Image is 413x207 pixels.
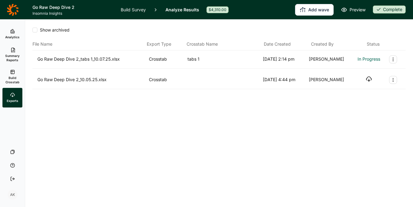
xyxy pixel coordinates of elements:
div: Crosstab [149,55,185,63]
button: Export Actions [389,55,397,63]
a: Preview [341,6,366,13]
span: Build Crosstab [5,76,20,84]
div: Complete [373,6,406,13]
button: Add wave [295,4,334,16]
span: Exports [7,99,18,103]
button: Download file [366,76,372,82]
div: Status [367,40,380,48]
div: Go Raw Deep Dive 2_10.05.25.xlsx [37,76,146,84]
span: Analytics [5,35,20,39]
div: [DATE] 4:44 pm [263,76,306,84]
h1: Go Raw Deep Dive 2 [32,4,113,11]
div: AK [8,190,17,200]
div: Created By [311,40,356,48]
span: In Progress [358,55,380,63]
div: Go Raw Deep Dive 2_tabs 1_10.07.25.xlsx [37,55,146,63]
div: Date Created [264,40,309,48]
div: Crosstab Name [187,40,261,48]
div: Export Type [147,40,184,48]
div: Crosstab [149,76,185,84]
span: Preview [350,6,366,13]
div: File Name [32,40,144,48]
button: Export Actions [389,76,397,84]
div: $4,310.00 [206,6,229,13]
span: Insomnia Insights [32,11,113,16]
a: Summary Reports [2,44,22,66]
div: tabs 1 [188,55,260,63]
div: [PERSON_NAME] [309,76,352,84]
a: Analytics [2,24,22,44]
button: Complete [373,6,406,14]
div: [PERSON_NAME] [309,55,352,63]
div: [DATE] 2:14 pm [263,55,306,63]
a: Build Crosstab [2,66,22,88]
span: Summary Reports [5,54,20,62]
span: Show archived [37,27,70,33]
a: Exports [2,88,22,107]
